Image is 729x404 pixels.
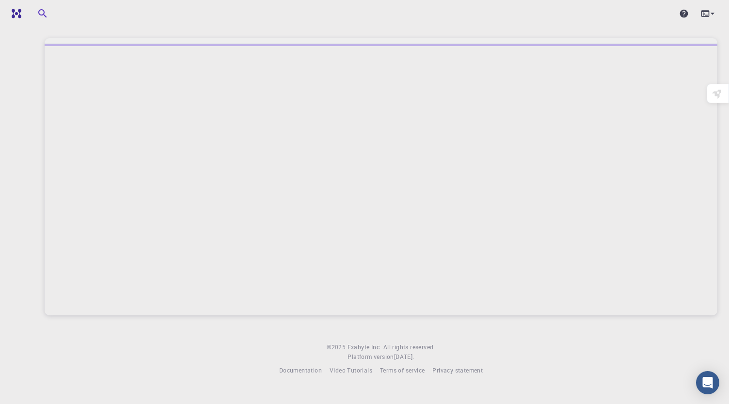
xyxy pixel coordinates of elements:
[8,9,21,18] img: logo
[330,366,372,374] span: Video Tutorials
[348,352,394,362] span: Platform version
[394,352,414,362] a: [DATE].
[380,366,425,375] a: Terms of service
[279,366,322,375] a: Documentation
[432,366,483,374] span: Privacy statement
[348,343,381,351] span: Exabyte Inc.
[394,353,414,360] span: [DATE] .
[327,342,347,352] span: © 2025
[380,366,425,374] span: Terms of service
[432,366,483,375] a: Privacy statement
[348,342,381,352] a: Exabyte Inc.
[330,366,372,375] a: Video Tutorials
[696,371,719,394] div: Open Intercom Messenger
[279,366,322,374] span: Documentation
[383,342,435,352] span: All rights reserved.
